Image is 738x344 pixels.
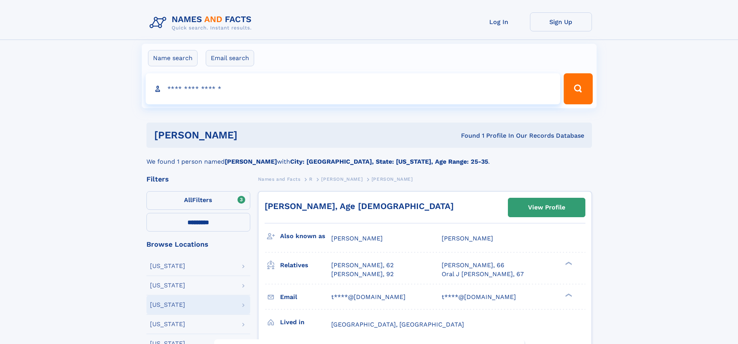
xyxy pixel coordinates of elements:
[564,73,592,104] button: Search Button
[280,259,331,272] h3: Relatives
[290,158,488,165] b: City: [GEOGRAPHIC_DATA], State: [US_STATE], Age Range: 25-35
[372,176,413,182] span: [PERSON_NAME]
[146,241,250,248] div: Browse Locations
[225,158,277,165] b: [PERSON_NAME]
[146,12,258,33] img: Logo Names and Facts
[321,176,363,182] span: [PERSON_NAME]
[442,235,493,242] span: [PERSON_NAME]
[184,196,192,204] span: All
[146,191,250,210] label: Filters
[309,174,313,184] a: R
[150,321,185,327] div: [US_STATE]
[331,261,394,270] a: [PERSON_NAME], 62
[150,263,185,269] div: [US_STATE]
[280,230,331,243] h3: Also known as
[258,174,301,184] a: Names and Facts
[309,176,313,182] span: R
[442,270,524,278] a: Oral J [PERSON_NAME], 67
[280,316,331,329] h3: Lived in
[563,292,573,297] div: ❯
[442,261,504,270] a: [PERSON_NAME], 66
[331,235,383,242] span: [PERSON_NAME]
[530,12,592,31] a: Sign Up
[206,50,254,66] label: Email search
[280,290,331,304] h3: Email
[150,282,185,289] div: [US_STATE]
[321,174,363,184] a: [PERSON_NAME]
[148,50,198,66] label: Name search
[146,176,250,183] div: Filters
[331,321,464,328] span: [GEOGRAPHIC_DATA], [GEOGRAPHIC_DATA]
[468,12,530,31] a: Log In
[528,199,565,216] div: View Profile
[331,270,394,278] a: [PERSON_NAME], 92
[154,130,349,140] h1: [PERSON_NAME]
[265,201,454,211] a: [PERSON_NAME], Age [DEMOGRAPHIC_DATA]
[150,302,185,308] div: [US_STATE]
[349,131,584,140] div: Found 1 Profile In Our Records Database
[508,198,585,217] a: View Profile
[563,261,573,266] div: ❯
[146,73,561,104] input: search input
[146,148,592,166] div: We found 1 person named with .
